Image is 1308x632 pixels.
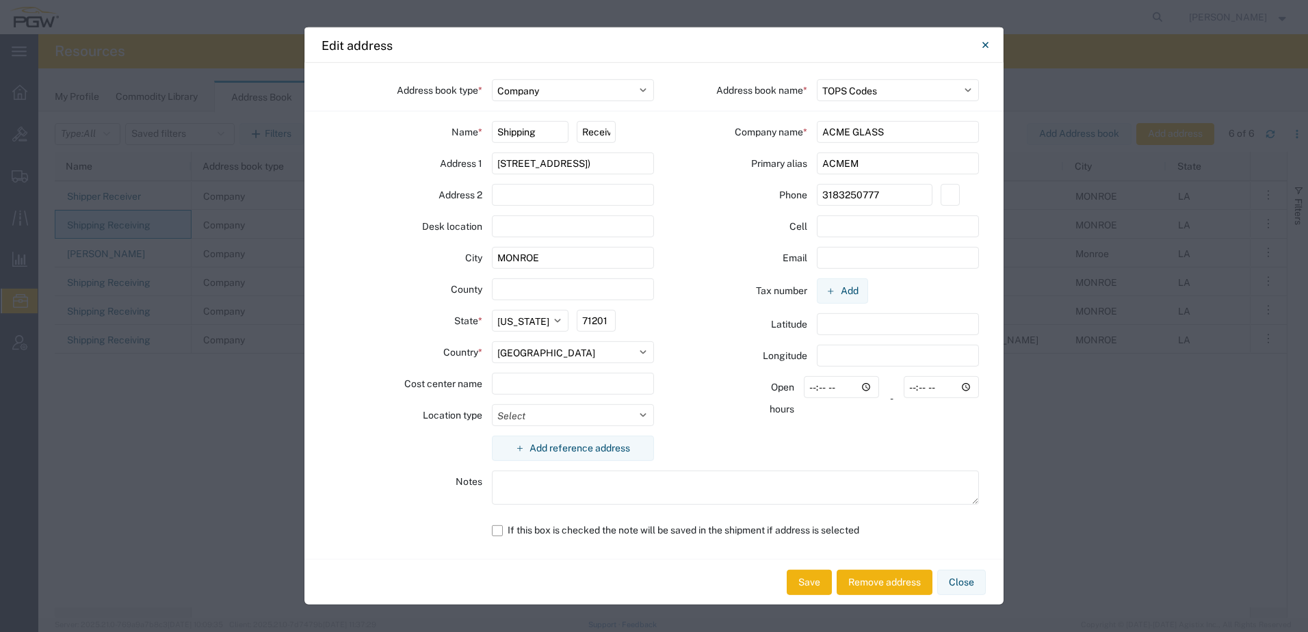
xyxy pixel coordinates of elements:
button: Remove address [837,570,932,595]
input: Last [577,121,615,143]
div: Tax number [654,278,817,304]
label: Phone [779,184,807,206]
h4: Edit address [322,36,393,54]
button: Add [817,278,868,304]
button: Save [787,570,832,595]
label: Address book name [716,79,807,101]
button: Close [937,570,986,595]
label: County [451,278,482,300]
button: Close [971,31,999,59]
button: Add reference address [492,436,655,461]
label: Desk location [422,215,482,237]
label: Cell [789,215,807,237]
label: City [465,247,482,269]
label: Address 1 [440,153,482,174]
div: - [887,376,895,420]
label: Primary alias [751,153,807,174]
label: Email [783,247,807,269]
label: Name [452,121,482,143]
input: Postal code [577,310,615,332]
label: Notes [456,471,482,492]
label: Longitude [763,345,807,367]
label: Open hours [746,376,794,420]
label: Latitude [771,313,807,335]
label: Country [443,341,482,363]
input: First [492,121,569,143]
label: Address 2 [439,184,482,206]
label: If this box is checked the note will be saved in the shipment if address is selected [492,518,980,542]
label: Cost center name [404,373,482,395]
label: Location type [423,404,482,426]
label: Address book type [397,79,482,101]
label: State [454,310,482,332]
label: Company name [735,121,807,143]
